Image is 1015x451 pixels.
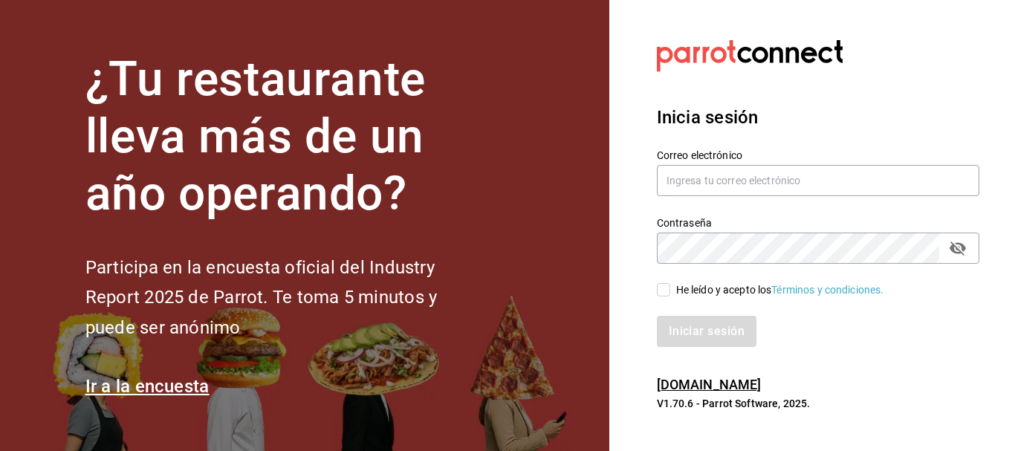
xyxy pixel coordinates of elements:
input: Ingresa tu correo electrónico [657,165,979,196]
h2: Participa en la encuesta oficial del Industry Report 2025 de Parrot. Te toma 5 minutos y puede se... [85,253,487,343]
label: Correo electrónico [657,150,979,160]
div: He leído y acepto los [676,282,884,298]
h1: ¿Tu restaurante lleva más de un año operando? [85,51,487,222]
h3: Inicia sesión [657,104,979,131]
label: Contraseña [657,218,979,228]
p: V1.70.6 - Parrot Software, 2025. [657,396,979,411]
a: Términos y condiciones. [771,284,883,296]
a: Ir a la encuesta [85,376,210,397]
a: [DOMAIN_NAME] [657,377,762,392]
button: passwordField [945,236,970,261]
